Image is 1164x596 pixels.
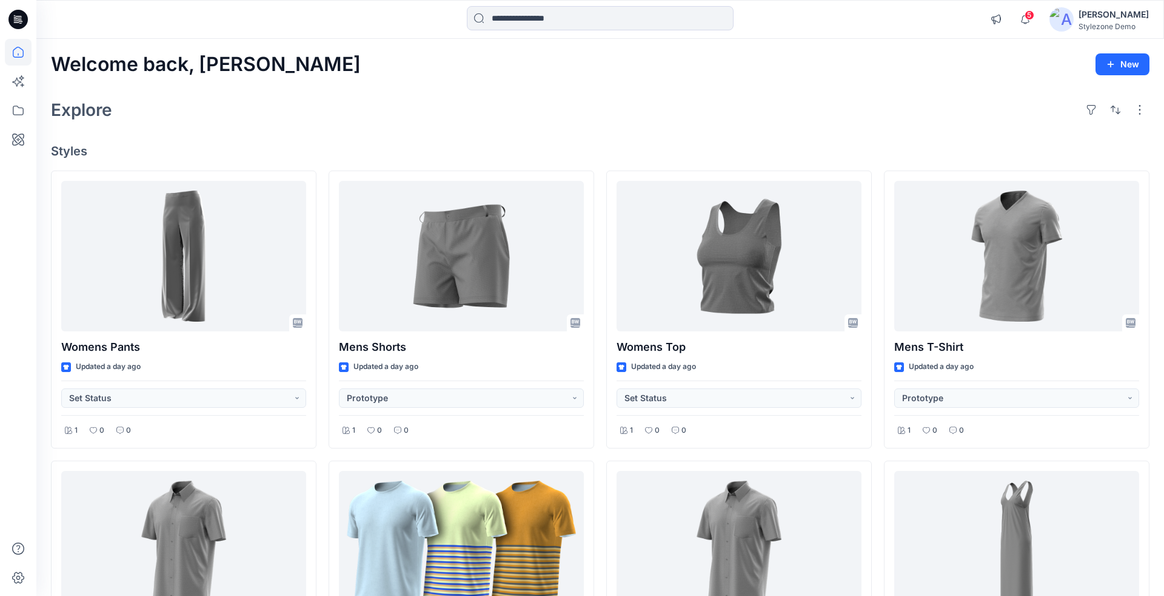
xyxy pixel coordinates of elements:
a: Womens Pants [61,181,306,332]
p: 0 [655,424,660,437]
p: 0 [959,424,964,437]
img: avatar [1049,7,1074,32]
a: Womens Top [617,181,861,332]
p: Updated a day ago [909,361,974,373]
p: Updated a day ago [631,361,696,373]
p: 1 [75,424,78,437]
p: Mens T-Shirt [894,339,1139,356]
button: New [1095,53,1149,75]
div: [PERSON_NAME] [1079,7,1149,22]
div: Stylezone Demo [1079,22,1149,31]
h4: Styles [51,144,1149,158]
p: Updated a day ago [353,361,418,373]
h2: Welcome back, [PERSON_NAME] [51,53,361,76]
p: 0 [404,424,409,437]
span: 5 [1025,10,1034,20]
p: 1 [352,424,355,437]
p: 1 [630,424,633,437]
p: 0 [126,424,131,437]
a: Mens Shorts [339,181,584,332]
p: 0 [377,424,382,437]
p: 1 [908,424,911,437]
p: 0 [932,424,937,437]
p: 0 [681,424,686,437]
p: Womens Pants [61,339,306,356]
a: Mens T-Shirt [894,181,1139,332]
p: 0 [99,424,104,437]
h2: Explore [51,100,112,120]
p: Womens Top [617,339,861,356]
p: Mens Shorts [339,339,584,356]
p: Updated a day ago [76,361,141,373]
